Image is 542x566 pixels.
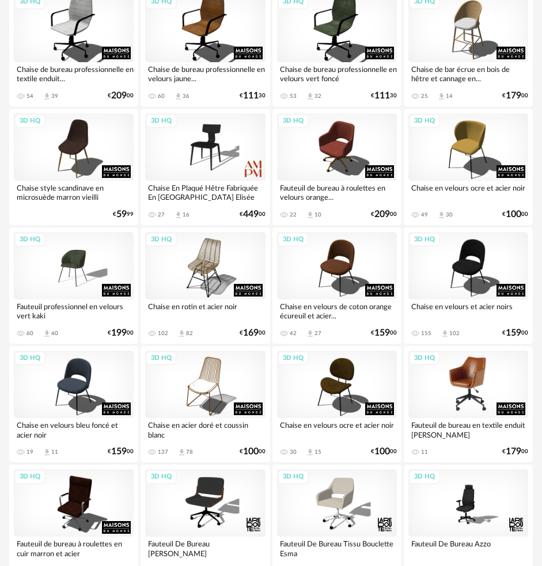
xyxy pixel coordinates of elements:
[243,92,259,100] span: 111
[243,448,259,455] span: 100
[404,109,533,225] a: 3D HQ Chaise en velours ocre et acier noir 49 Download icon 30 €10000
[272,109,401,225] a: 3D HQ Fauteuil de bureau à roulettes en velours orange... 22 Download icon 10 €20900
[404,346,533,462] a: 3D HQ Fauteuil de bureau en textile enduit [PERSON_NAME] 11 €17900
[421,211,428,218] div: 49
[290,449,297,455] div: 30
[14,299,134,322] div: Fauteuil professionnel en velours vert kaki
[14,62,134,85] div: Chaise de bureau professionnelle en textile enduit...
[146,233,177,247] div: 3D HQ
[9,109,138,225] a: 3D HQ Chaise style scandinave en microsuède marron vieilli €5999
[290,93,297,100] div: 53
[146,470,177,484] div: 3D HQ
[240,448,266,455] div: € 00
[506,211,521,218] span: 100
[240,92,266,100] div: € 30
[306,211,314,219] span: Download icon
[183,93,189,100] div: 36
[277,299,397,322] div: Chaise en velours de coton orange écureuil et acier...
[111,329,127,337] span: 199
[437,92,446,101] span: Download icon
[409,470,440,484] div: 3D HQ
[290,330,297,337] div: 42
[506,92,521,100] span: 179
[371,448,397,455] div: € 00
[240,211,266,218] div: € 00
[502,92,528,100] div: € 00
[158,211,165,218] div: 27
[243,329,259,337] span: 169
[371,329,397,337] div: € 00
[51,93,58,100] div: 39
[371,92,397,100] div: € 30
[51,449,58,455] div: 11
[421,330,431,337] div: 155
[186,449,193,455] div: 78
[177,329,186,338] span: Download icon
[43,92,51,101] span: Download icon
[506,329,521,337] span: 159
[408,62,528,85] div: Chaise de bar écrue en bois de hêtre et cannage en...
[158,449,168,455] div: 137
[243,211,259,218] span: 449
[306,329,314,338] span: Download icon
[446,93,453,100] div: 14
[272,227,401,344] a: 3D HQ Chaise en velours de coton orange écureuil et acier... 42 Download icon 27 €15900
[108,448,134,455] div: € 00
[145,418,265,441] div: Chaise en acier doré et coussin blanc
[14,181,134,204] div: Chaise style scandinave en microsuède marron vieilli
[314,449,321,455] div: 15
[51,330,58,337] div: 40
[177,448,186,457] span: Download icon
[111,448,127,455] span: 159
[113,211,134,218] div: € 99
[43,329,51,338] span: Download icon
[9,227,138,344] a: 3D HQ Fauteuil professionnel en velours vert kaki 60 Download icon 40 €19900
[408,299,528,322] div: Chaise en velours et acier noirs
[26,93,33,100] div: 54
[14,418,134,441] div: Chaise en velours bleu foncé et acier noir
[158,330,168,337] div: 102
[409,114,440,128] div: 3D HQ
[145,537,265,560] div: Fauteuil De Bureau [PERSON_NAME]
[145,181,265,204] div: Chaise En Plaqué Hêtre Fabriquée En [GEOGRAPHIC_DATA] Elisée
[437,211,446,219] span: Download icon
[141,227,270,344] a: 3D HQ Chaise en rotin et acier noir 102 Download icon 82 €16900
[314,330,321,337] div: 27
[502,448,528,455] div: € 00
[43,448,51,457] span: Download icon
[446,211,453,218] div: 30
[374,211,390,218] span: 209
[278,351,309,366] div: 3D HQ
[409,351,440,366] div: 3D HQ
[14,537,134,560] div: Fauteuil de bureau à roulettes en cuir marron et acier
[278,470,309,484] div: 3D HQ
[306,92,314,101] span: Download icon
[290,211,297,218] div: 22
[14,114,46,128] div: 3D HQ
[506,448,521,455] span: 179
[26,330,33,337] div: 60
[374,448,390,455] span: 100
[306,448,314,457] span: Download icon
[277,181,397,204] div: Fauteuil de bureau à roulettes en velours orange...
[374,92,390,100] span: 111
[408,418,528,441] div: Fauteuil de bureau en textile enduit [PERSON_NAME]
[421,93,428,100] div: 25
[26,449,33,455] div: 19
[183,211,189,218] div: 16
[408,537,528,560] div: Fauteuil De Bureau Azzo
[272,346,401,462] a: 3D HQ Chaise en velours ocre et acier noir 30 Download icon 15 €10000
[502,329,528,337] div: € 00
[409,233,440,247] div: 3D HQ
[116,211,127,218] span: 59
[441,329,449,338] span: Download icon
[145,62,265,85] div: Chaise de bureau professionnelle en velours jaune...
[408,181,528,204] div: Chaise en velours ocre et acier noir
[141,109,270,225] a: 3D HQ Chaise En Plaqué Hêtre Fabriquée En [GEOGRAPHIC_DATA] Elisée 27 Download icon 16 €44900
[174,92,183,101] span: Download icon
[111,92,127,100] span: 209
[277,537,397,560] div: Fauteuil De Bureau Tissu Bouclette Esma
[108,329,134,337] div: € 00
[146,351,177,366] div: 3D HQ
[277,62,397,85] div: Chaise de bureau professionnelle en velours vert foncé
